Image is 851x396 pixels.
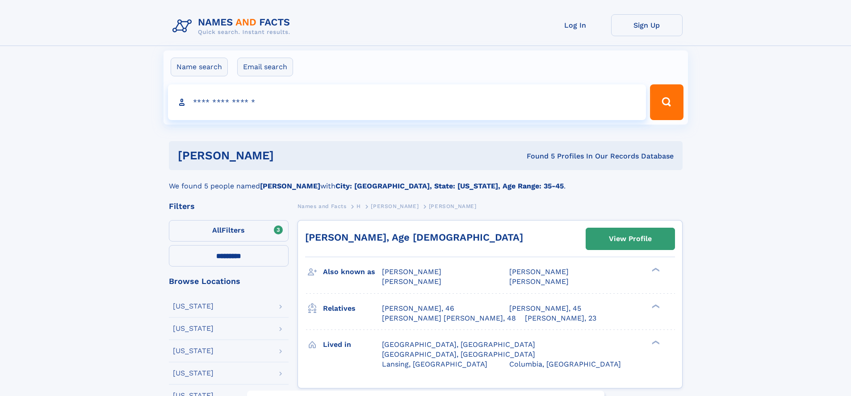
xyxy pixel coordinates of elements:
a: Names and Facts [298,200,347,212]
a: [PERSON_NAME], 23 [525,313,596,323]
h3: Also known as [323,264,382,279]
span: H [356,203,361,209]
span: [PERSON_NAME] [509,277,569,286]
span: [PERSON_NAME] [371,203,419,209]
div: [US_STATE] [173,325,214,332]
span: [PERSON_NAME] [382,267,441,276]
a: [PERSON_NAME], 46 [382,304,454,313]
div: ❯ [650,303,660,309]
span: Columbia, [GEOGRAPHIC_DATA] [509,360,621,368]
a: View Profile [586,228,675,250]
div: [US_STATE] [173,347,214,354]
h3: Relatives [323,301,382,316]
span: [PERSON_NAME] [509,267,569,276]
a: [PERSON_NAME], 45 [509,304,581,313]
div: ❯ [650,339,660,345]
div: Browse Locations [169,277,289,285]
button: Search Button [650,84,683,120]
div: View Profile [609,229,652,249]
a: [PERSON_NAME] [PERSON_NAME], 48 [382,313,516,323]
a: H [356,200,361,212]
span: Lansing, [GEOGRAPHIC_DATA] [382,360,487,368]
input: search input [168,84,646,120]
a: Sign Up [611,14,683,36]
div: ❯ [650,267,660,273]
b: [PERSON_NAME] [260,182,320,190]
div: Filters [169,202,289,210]
div: [US_STATE] [173,370,214,377]
span: All [212,226,222,234]
span: [PERSON_NAME] [429,203,477,209]
label: Filters [169,220,289,242]
a: [PERSON_NAME] [371,200,419,212]
label: Email search [237,58,293,76]
div: We found 5 people named with . [169,170,683,192]
div: [US_STATE] [173,303,214,310]
span: [GEOGRAPHIC_DATA], [GEOGRAPHIC_DATA] [382,350,535,358]
span: [GEOGRAPHIC_DATA], [GEOGRAPHIC_DATA] [382,340,535,349]
label: Name search [171,58,228,76]
h1: [PERSON_NAME] [178,150,400,161]
div: Found 5 Profiles In Our Records Database [400,151,674,161]
h3: Lived in [323,337,382,352]
a: [PERSON_NAME], Age [DEMOGRAPHIC_DATA] [305,232,523,243]
a: Log In [540,14,611,36]
span: [PERSON_NAME] [382,277,441,286]
b: City: [GEOGRAPHIC_DATA], State: [US_STATE], Age Range: 35-45 [335,182,564,190]
img: Logo Names and Facts [169,14,298,38]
